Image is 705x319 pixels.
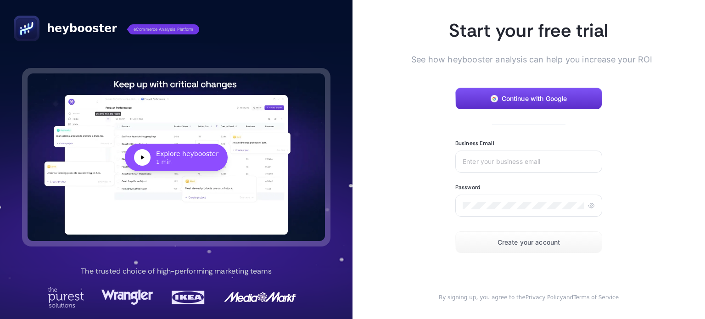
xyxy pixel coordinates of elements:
[498,239,560,246] span: Create your account
[101,287,153,308] img: Wrangler
[47,21,117,36] span: heybooster
[426,294,632,301] div: and
[128,24,199,34] span: eCommerce Analysis Platform
[455,140,494,147] label: Business Email
[526,294,563,301] a: Privacy Policy
[426,18,632,42] h1: Start your free trial
[502,95,567,102] span: Continue with Google
[455,88,602,110] button: Continue with Google
[81,266,271,277] p: The trusted choice of high-performing marketing teams
[156,158,218,166] div: 1 min
[28,73,325,241] button: Explore heybooster1 min
[224,287,297,308] img: MediaMarkt
[156,149,218,158] div: Explore heybooster
[573,294,619,301] a: Terms of Service
[170,287,207,308] img: Ikea
[455,184,480,191] label: Password
[48,287,84,308] img: Purest
[439,294,526,301] span: By signing up, you agree to the
[463,158,595,165] input: Enter your business email
[455,231,602,253] button: Create your account
[411,53,632,66] span: See how heybooster analysis can help you increase your ROI
[14,16,199,41] a: heyboostereCommerce Analysis Platform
